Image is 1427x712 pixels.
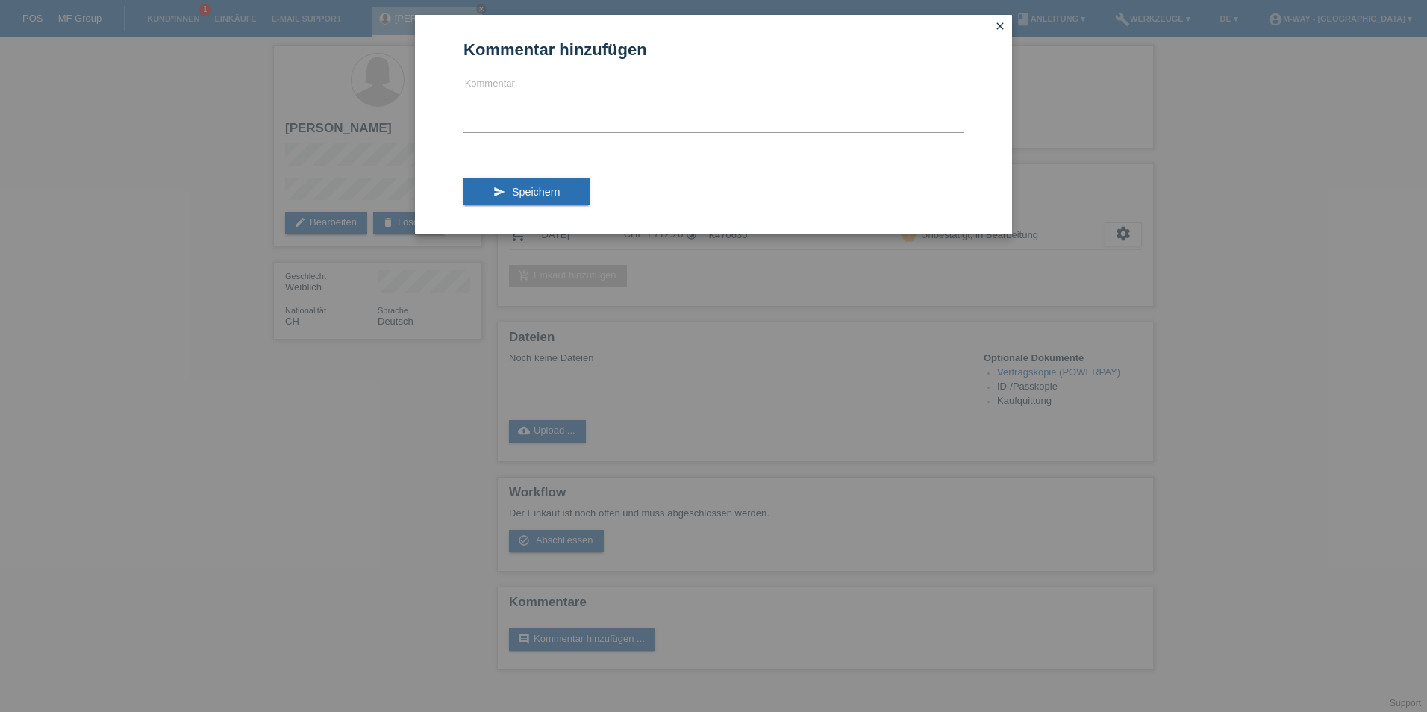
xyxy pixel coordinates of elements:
button: send Speichern [463,178,590,206]
i: send [493,186,505,198]
i: close [994,20,1006,32]
h1: Kommentar hinzufügen [463,40,964,59]
a: close [990,19,1010,36]
span: Speichern [512,186,560,198]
